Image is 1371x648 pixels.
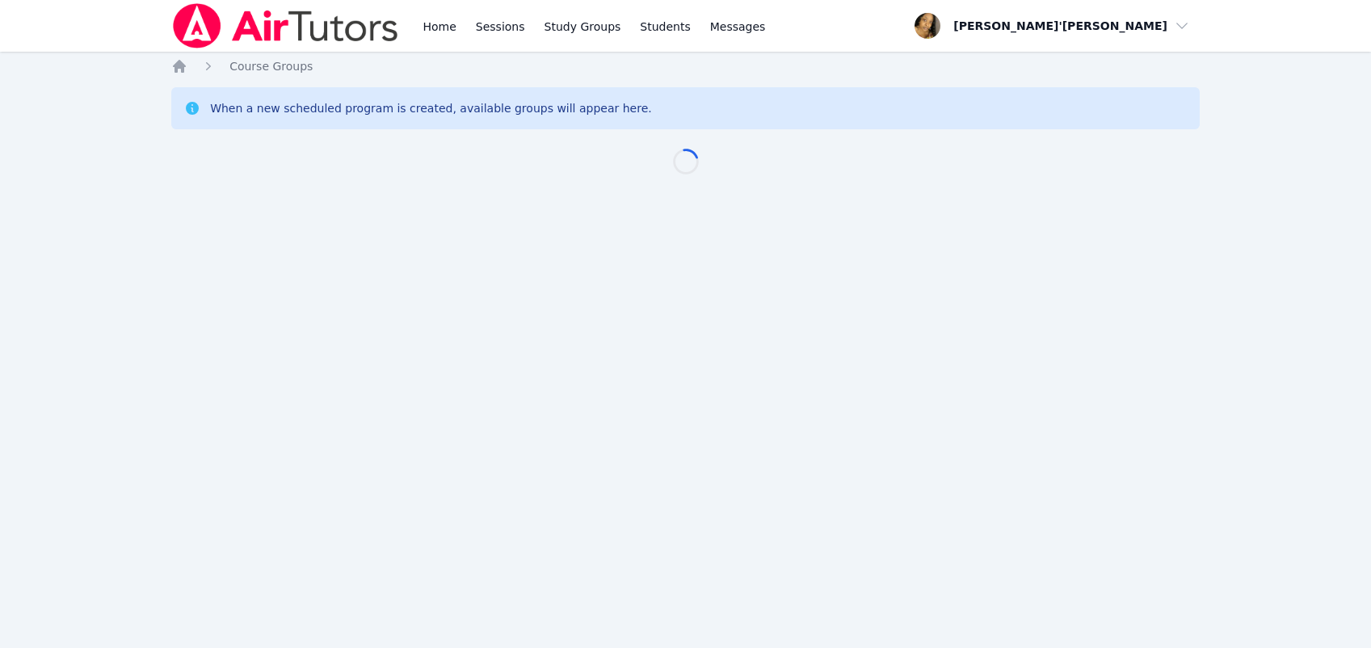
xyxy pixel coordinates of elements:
[210,100,652,116] div: When a new scheduled program is created, available groups will appear here.
[171,3,400,48] img: Air Tutors
[710,19,766,35] span: Messages
[171,58,1200,74] nav: Breadcrumb
[229,60,313,73] span: Course Groups
[229,58,313,74] a: Course Groups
